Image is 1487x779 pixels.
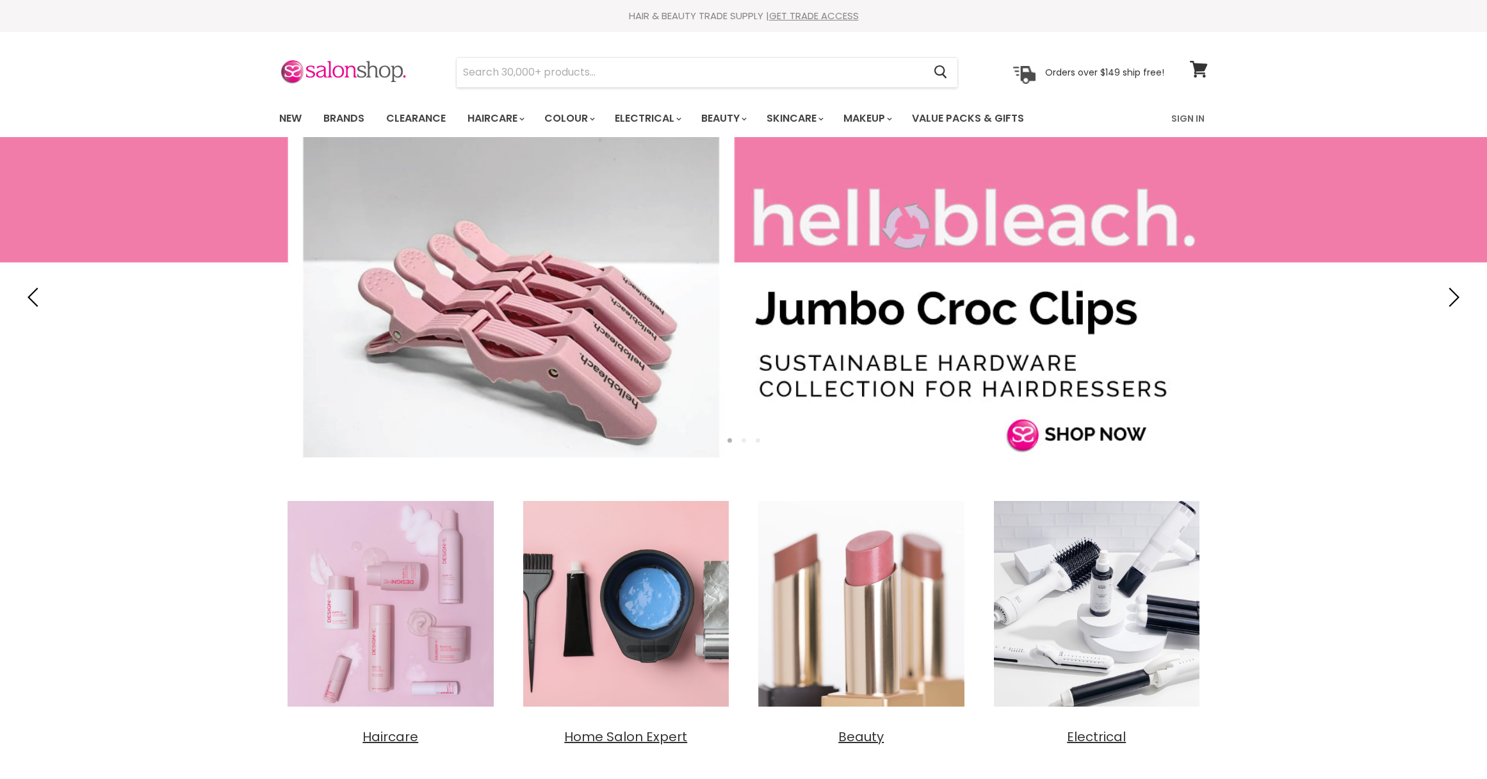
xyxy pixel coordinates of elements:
span: Haircare [362,728,418,746]
ul: Main menu [270,100,1099,137]
span: Beauty [838,728,884,746]
a: Value Packs & Gifts [902,105,1034,132]
form: Product [456,57,958,88]
a: New [270,105,311,132]
img: Haircare [279,493,502,716]
span: Home Salon Expert [564,728,687,746]
span: Electrical [1067,728,1126,746]
a: Makeup [834,105,900,132]
a: Skincare [757,105,831,132]
div: HAIR & BEAUTY TRADE SUPPLY | [263,10,1224,22]
a: Beauty Beauty [750,493,973,746]
iframe: Gorgias live chat messenger [1423,719,1474,766]
a: Sign In [1164,105,1212,132]
button: Next [1439,284,1465,310]
li: Page dot 2 [742,438,746,443]
a: Home Salon Expert Home Salon Expert [515,493,738,746]
a: Haircare [458,105,532,132]
a: Electrical Electrical [986,493,1208,746]
a: Electrical [605,105,689,132]
input: Search [457,58,923,87]
button: Previous [22,284,48,310]
a: Colour [535,105,603,132]
a: GET TRADE ACCESS [769,9,859,22]
a: Brands [314,105,374,132]
nav: Main [263,100,1224,137]
img: Beauty [750,493,973,716]
img: Home Salon Expert [515,493,738,716]
p: Orders over $149 ship free! [1045,66,1164,78]
a: Haircare Haircare [279,493,502,746]
button: Search [923,58,957,87]
img: Electrical [986,493,1208,716]
a: Clearance [377,105,455,132]
a: Beauty [692,105,754,132]
li: Page dot 1 [727,438,732,443]
li: Page dot 3 [756,438,760,443]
